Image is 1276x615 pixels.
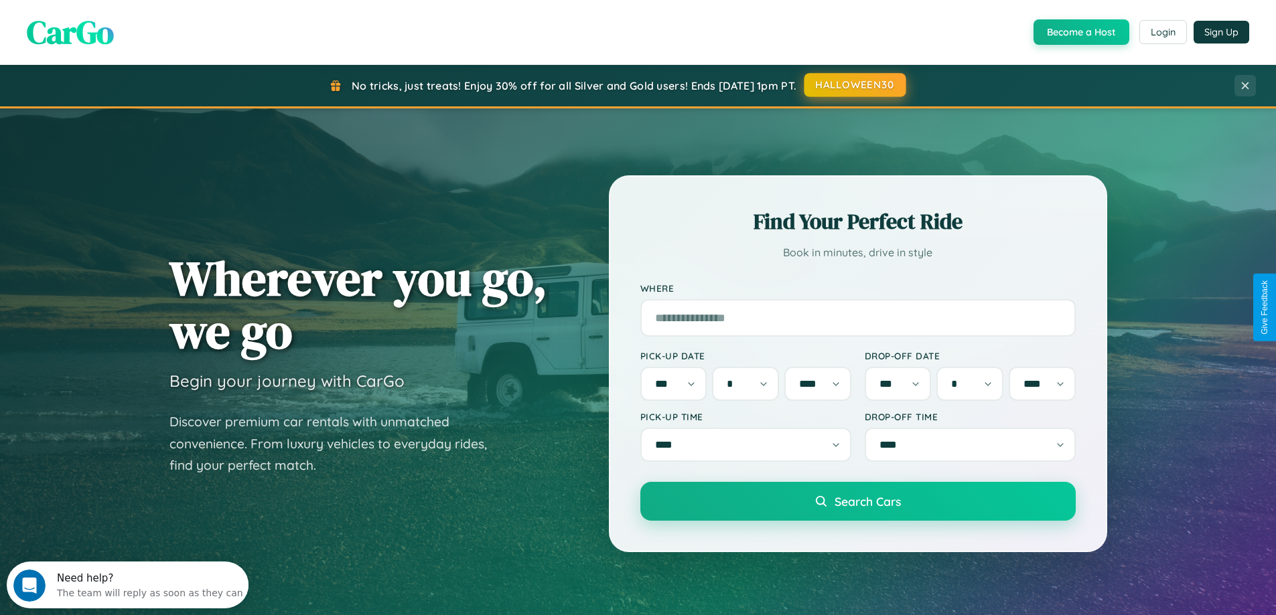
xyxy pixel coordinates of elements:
[640,243,1076,262] p: Book in minutes, drive in style
[865,411,1076,422] label: Drop-off Time
[865,350,1076,361] label: Drop-off Date
[804,73,906,97] button: HALLOWEEN30
[169,252,547,357] h1: Wherever you go, we go
[1260,280,1269,335] div: Give Feedback
[640,411,851,422] label: Pick-up Time
[1194,21,1249,43] button: Sign Up
[352,79,796,92] span: No tricks, just treats! Enjoy 30% off for all Silver and Gold users! Ends [DATE] 1pm PT.
[27,10,114,54] span: CarGo
[13,569,46,602] iframe: Intercom live chat
[835,494,901,509] span: Search Cars
[640,350,851,361] label: Pick-up Date
[640,282,1076,294] label: Where
[640,482,1076,521] button: Search Cars
[1139,20,1187,44] button: Login
[640,207,1076,236] h2: Find Your Perfect Ride
[1034,19,1129,45] button: Become a Host
[7,561,249,608] iframe: Intercom live chat discovery launcher
[5,5,249,42] div: Open Intercom Messenger
[169,371,405,391] h3: Begin your journey with CarGo
[50,11,236,22] div: Need help?
[50,22,236,36] div: The team will reply as soon as they can
[169,411,504,476] p: Discover premium car rentals with unmatched convenience. From luxury vehicles to everyday rides, ...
